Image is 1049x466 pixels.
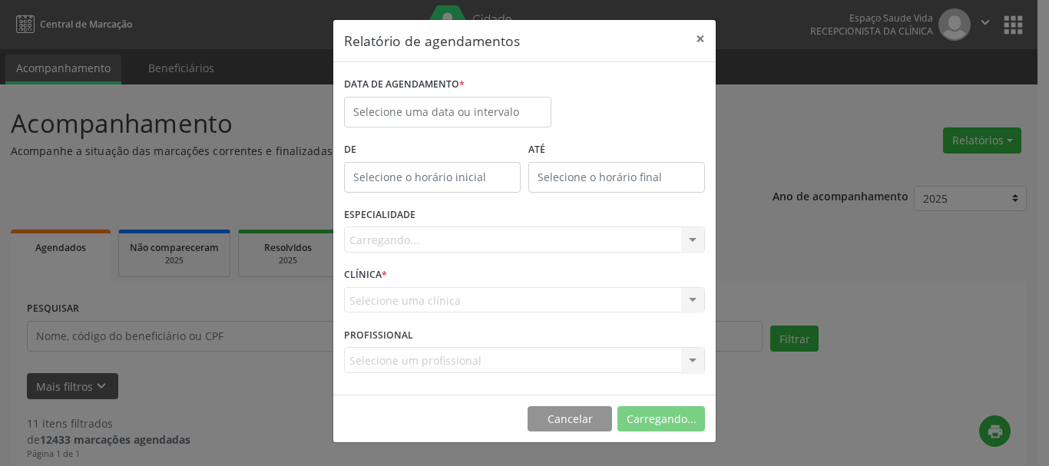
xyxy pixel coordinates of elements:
button: Cancelar [528,406,612,432]
label: De [344,138,521,162]
h5: Relatório de agendamentos [344,31,520,51]
label: ATÉ [528,138,705,162]
label: DATA DE AGENDAMENTO [344,73,465,97]
button: Close [685,20,716,58]
button: Carregando... [617,406,705,432]
input: Selecione o horário final [528,162,705,193]
input: Selecione uma data ou intervalo [344,97,551,127]
input: Selecione o horário inicial [344,162,521,193]
label: PROFISSIONAL [344,323,413,347]
label: ESPECIALIDADE [344,203,415,227]
label: CLÍNICA [344,263,387,287]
